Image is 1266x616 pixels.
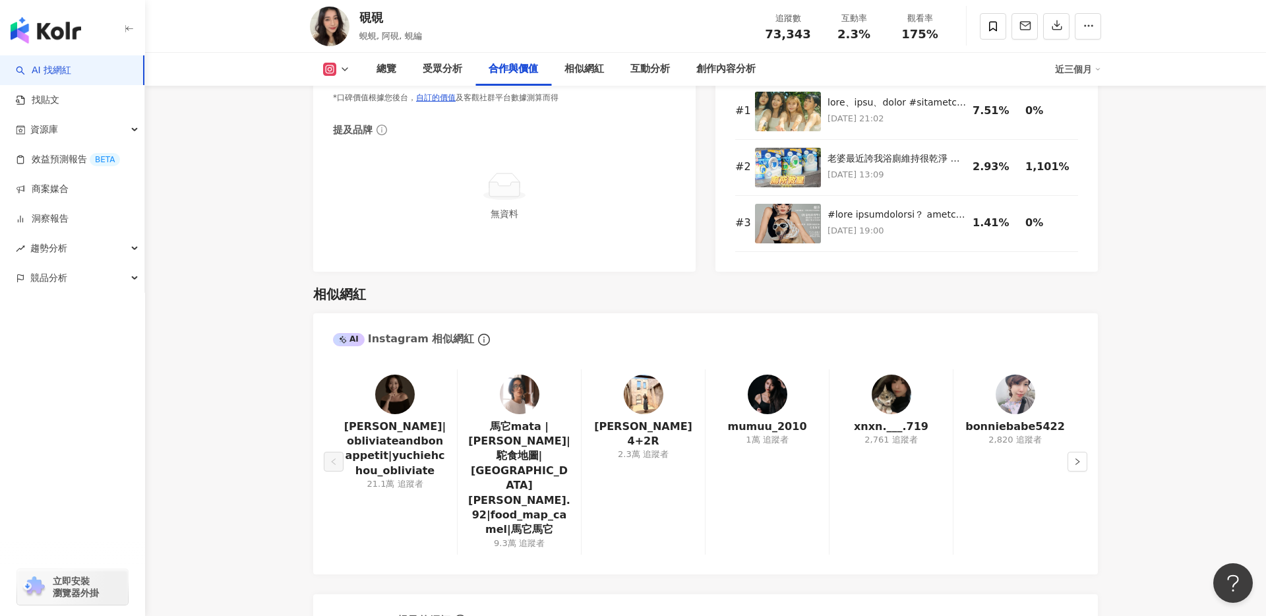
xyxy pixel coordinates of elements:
div: # 1 [735,104,748,118]
a: 商案媒合 [16,183,69,196]
div: 提及品牌 [333,123,373,137]
a: KOL Avatar [996,375,1035,419]
img: chrome extension [21,576,47,598]
span: rise [16,244,25,253]
div: lore、ipsu、dolor #sitametco adipiscingelitsed doeiusmodte incididuntutlab etdolor magnaal enimadmi... [828,96,966,109]
img: #嘖嘖開箱 貴族專屬的超克臭寵物噴霧？ 帶麵茶出門我都自己騎車或開車 外出包不能常洗，味道真的是很可怕🤮🤢 雖然我盲目的愛完全可以忽略U ´ᴥ` U 但超怕造成旁人或其他乘客的困擾 所以我一直想... [755,204,821,243]
div: #lore ipsumdolorsi？ ametconsectetu adipisc，elitsedd🤮🤢 eiusmodtemporI ´u` L etdoloremagnaal enimad... [828,208,966,222]
div: 無資料 [338,206,671,221]
div: 0% [1025,104,1071,118]
a: xnxn.___.719 [854,419,928,434]
div: 9.3萬 追蹤者 [494,538,545,549]
div: 21.1萬 追蹤者 [367,478,423,490]
span: 競品分析 [30,263,67,293]
div: 創作內容分析 [696,61,756,77]
img: 心情低落、自我批判、賀爾蒙作祟 #優惠在限時動態精選 身為女生的我們常常陷入這樣的迴圈裡 男生跟女生之所以不一樣 是因為女孩子的賀爾蒙真的不可控 有時候堅不可摧 有時候一碰就碎 都是身為女孩子的... [755,92,821,131]
div: 合作與價值 [489,61,538,77]
div: Instagram 相似網紅 [333,332,474,346]
a: KOL Avatar [375,375,415,419]
button: right [1068,452,1087,472]
img: KOL Avatar [624,375,663,414]
span: 趨勢分析 [30,233,67,263]
p: [DATE] 21:02 [828,111,966,126]
a: [PERSON_NAME] 4+2R [592,419,694,449]
div: 2,820 追蹤者 [988,434,1041,446]
span: right [1073,458,1081,466]
a: KOL Avatar [872,375,911,419]
div: 7.51% [973,104,1019,118]
div: 1.41% [973,216,1019,230]
a: 自訂的價值 [416,93,456,102]
div: 老婆最近誇我浴廁維持很乾淨 台灣是個多雨的島，房間還好固定打掃搭配上空間清淨機，還有除濕機就足夠。但你有沒有想過浴廁呢？沒事打掃完隔沒多久就會有一股霉味，加上複雜的異味因子與細菌根本就是病毒的溫... [828,152,966,166]
span: 73,343 [765,27,810,41]
span: 立即安裝 瀏覽器外掛 [53,575,99,599]
div: # 2 [735,160,748,174]
img: KOL Avatar [375,375,415,414]
div: 2.93% [973,160,1019,174]
p: [DATE] 19:00 [828,224,966,238]
div: 1萬 追蹤者 [746,434,788,446]
img: KOL Avatar [500,375,539,414]
a: KOL Avatar [624,375,663,419]
a: 找貼文 [16,94,59,107]
div: 硯硯 [359,9,422,26]
a: mumuu_2010 [727,419,806,434]
img: 老婆最近誇我浴廁維持很乾淨 台灣是個多雨的島，房間還好固定打掃搭配上空間清淨機，還有除濕機就足夠。但你有沒有想過浴廁呢？沒事打掃完隔沒多久就會有一股霉味，加上複雜的異味因子與細菌根本就是病毒的溫... [755,148,821,187]
a: 效益預測報告BETA [16,153,120,166]
a: KOL Avatar [500,375,539,419]
div: 0% [1025,216,1071,230]
a: 洞察報告 [16,212,69,226]
div: 互動分析 [630,61,670,77]
a: KOL Avatar [748,375,787,419]
span: info-circle [476,332,492,348]
div: 相似網紅 [564,61,604,77]
div: *口碑價值根據您後台， 及客觀社群平台數據測算而得 [333,92,676,104]
a: bonniebabe5422 [965,419,1065,434]
a: searchAI 找網紅 [16,64,71,77]
div: 受眾分析 [423,61,462,77]
div: 1,101% [1025,160,1071,174]
div: 近三個月 [1055,59,1101,80]
div: 觀看率 [895,12,945,25]
span: 175% [901,28,938,41]
span: info-circle [375,123,389,137]
div: 相似網紅 [313,285,366,303]
img: logo [11,17,81,44]
iframe: Help Scout Beacon - Open [1213,563,1253,603]
div: 2,761 追蹤者 [864,434,917,446]
div: 2.3萬 追蹤者 [618,448,669,460]
img: KOL Avatar [872,375,911,414]
span: 資源庫 [30,115,58,144]
div: # 3 [735,216,748,230]
div: 互動率 [829,12,879,25]
img: KOL Avatar [310,7,349,46]
button: left [324,452,344,472]
p: [DATE] 13:09 [828,168,966,182]
div: 總覽 [377,61,396,77]
span: 蜆蜆, 阿硯, 蜆編 [359,31,422,41]
span: 2.3% [837,28,870,41]
div: 追蹤數 [763,12,813,25]
a: chrome extension立即安裝 瀏覽器外掛 [17,569,128,605]
a: [PERSON_NAME]|obliviateandbonappetit|yuchiehchou_obliviate [344,419,446,479]
img: KOL Avatar [748,375,787,414]
div: AI [333,333,365,346]
img: KOL Avatar [996,375,1035,414]
a: 馬它mata |[PERSON_NAME]|駝食地圖|[GEOGRAPHIC_DATA][PERSON_NAME].92|food_map_camel|馬它馬它 [468,419,570,538]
